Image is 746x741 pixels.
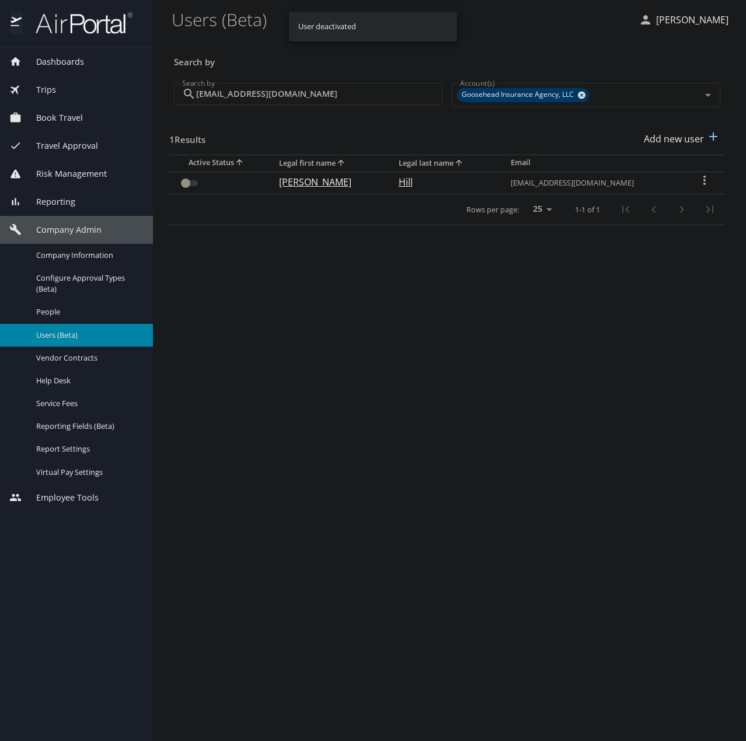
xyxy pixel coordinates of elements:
[36,272,139,295] span: Configure Approval Types (Beta)
[644,132,704,146] p: Add new user
[634,9,733,30] button: [PERSON_NAME]
[36,467,139,478] span: Virtual Pay Settings
[22,195,75,208] span: Reporting
[501,172,684,194] td: [EMAIL_ADDRESS][DOMAIN_NAME]
[639,126,725,152] button: Add new user
[653,13,728,27] p: [PERSON_NAME]
[36,250,139,261] span: Company Information
[11,12,23,34] img: icon-airportal.png
[22,491,99,504] span: Employee Tools
[466,206,519,214] p: Rows per page:
[36,352,139,363] span: Vendor Contracts
[36,375,139,386] span: Help Desk
[36,306,139,317] span: People
[22,139,98,152] span: Travel Approval
[174,48,720,69] h3: Search by
[172,1,629,37] h1: Users (Beta)
[454,158,465,169] button: sort
[169,155,725,225] table: User Search Table
[399,175,487,189] p: Hill
[36,398,139,409] span: Service Fees
[524,201,556,218] select: rows per page
[270,155,389,172] th: Legal first name
[234,158,246,169] button: sort
[700,87,716,103] button: Open
[22,167,107,180] span: Risk Management
[575,206,600,214] p: 1-1 of 1
[457,89,581,101] span: Goosehead Insurance Agency, LLC
[336,158,347,169] button: sort
[389,155,501,172] th: Legal last name
[36,443,139,455] span: Report Settings
[457,88,589,102] div: Goosehead Insurance Agency, LLC
[298,15,356,38] div: User deactivated
[22,111,83,124] span: Book Travel
[22,83,56,96] span: Trips
[36,330,139,341] span: Users (Beta)
[23,12,133,34] img: airportal-logo.png
[169,126,205,146] h3: 1 Results
[22,55,84,68] span: Dashboards
[22,223,102,236] span: Company Admin
[196,83,442,105] input: Search by name or email
[36,421,139,432] span: Reporting Fields (Beta)
[501,155,684,172] th: Email
[169,155,270,172] th: Active Status
[279,175,375,189] p: [PERSON_NAME]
